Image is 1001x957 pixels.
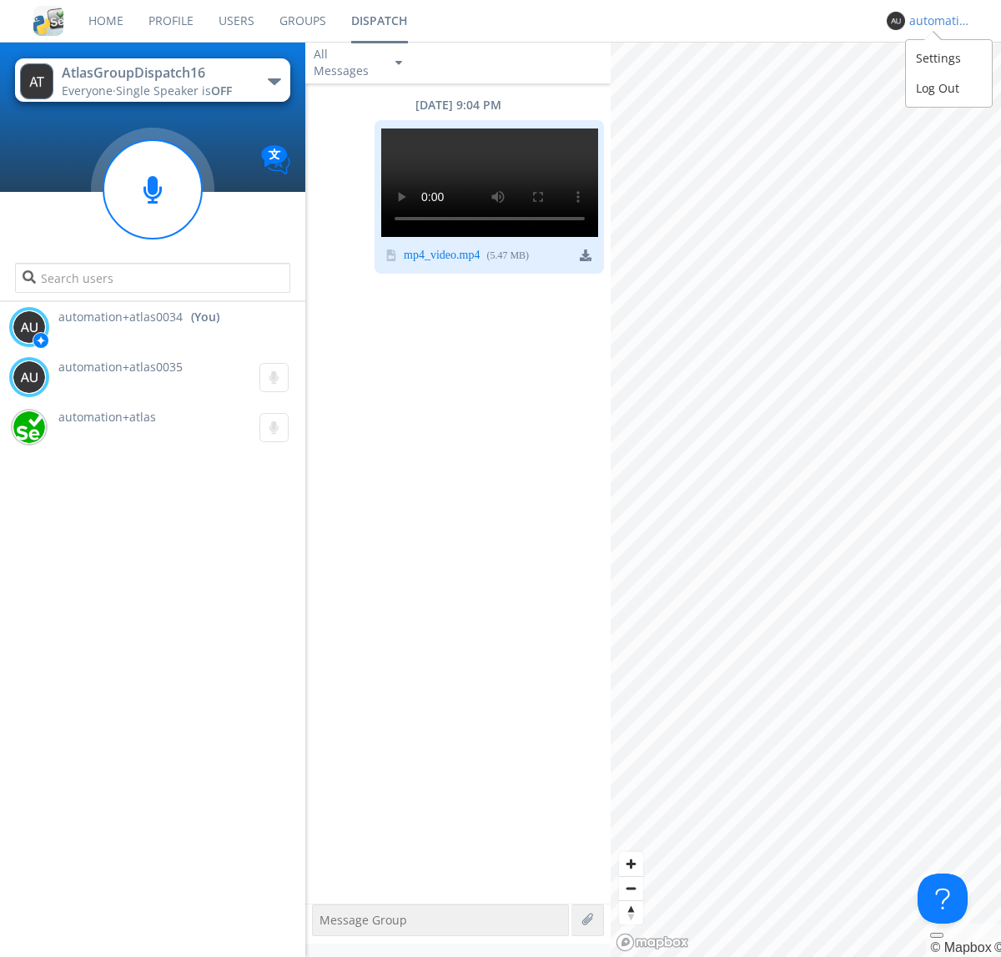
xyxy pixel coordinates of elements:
[58,359,183,375] span: automation+atlas0035
[918,874,968,924] iframe: Toggle Customer Support
[191,309,219,325] div: (You)
[906,73,992,103] div: Log Out
[20,63,53,99] img: 373638.png
[887,12,905,30] img: 373638.png
[909,13,972,29] div: automation+atlas0034
[58,309,183,325] span: automation+atlas0034
[305,97,611,113] div: [DATE] 9:04 PM
[211,83,232,98] span: OFF
[486,249,529,263] div: ( 5.47 MB )
[33,6,63,36] img: cddb5a64eb264b2086981ab96f4c1ba7
[580,249,591,261] img: download media button
[261,145,290,174] img: Translation enabled
[619,852,643,876] button: Zoom in
[930,940,991,954] a: Mapbox
[906,43,992,73] div: Settings
[13,411,46,444] img: d2d01cd9b4174d08988066c6d424eccd
[395,61,402,65] img: caret-down-sm.svg
[930,933,943,938] button: Toggle attribution
[15,263,289,293] input: Search users
[15,58,289,102] button: AtlasGroupDispatch16Everyone·Single Speaker isOFF
[404,249,480,263] a: mp4_video.mp4
[13,310,46,344] img: 373638.png
[619,901,643,924] span: Reset bearing to north
[619,877,643,900] span: Zoom out
[619,876,643,900] button: Zoom out
[62,83,249,99] div: Everyone ·
[62,63,249,83] div: AtlasGroupDispatch16
[385,249,397,261] img: video icon
[13,360,46,394] img: 373638.png
[619,900,643,924] button: Reset bearing to north
[314,46,380,79] div: All Messages
[58,409,156,425] span: automation+atlas
[616,933,689,952] a: Mapbox logo
[116,83,232,98] span: Single Speaker is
